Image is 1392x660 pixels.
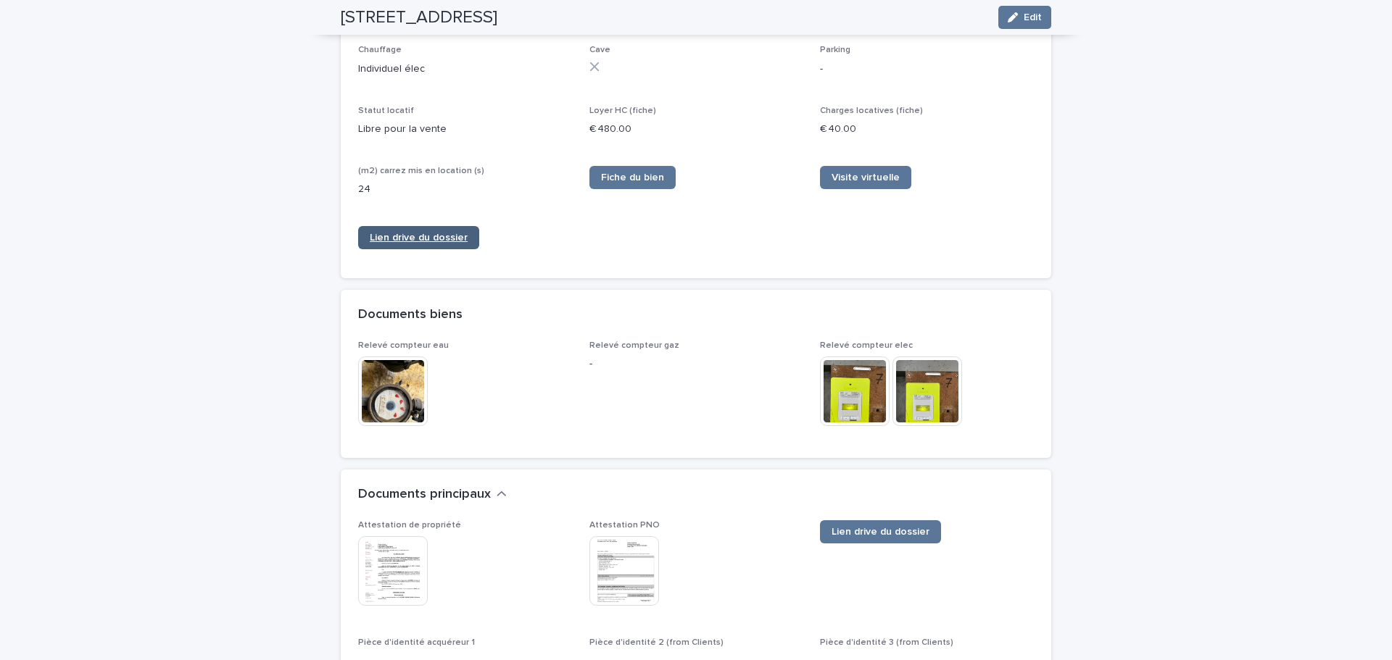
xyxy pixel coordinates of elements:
span: Loyer HC (fiche) [589,106,656,115]
span: Edit [1024,12,1042,22]
p: Individuel élec [358,62,572,77]
span: Statut locatif [358,106,414,115]
span: Lien drive du dossier [832,527,929,537]
span: Attestation PNO [589,521,660,530]
a: Visite virtuelle [820,166,911,189]
p: Libre pour la vente [358,122,572,137]
button: Documents principaux [358,487,507,503]
span: Pièce d'identité 2 (from Clients) [589,638,724,647]
span: Relevé compteur eau [358,341,449,350]
a: Fiche du bien [589,166,676,189]
span: Lien drive du dossier [370,233,468,243]
span: Cave [589,46,610,54]
span: Fiche du bien [601,172,664,183]
p: 24 [358,182,572,197]
p: € 40.00 [820,122,1034,137]
span: Pièce d'identité 3 (from Clients) [820,638,953,647]
span: Attestation de propriété [358,521,461,530]
p: - [820,62,1034,77]
span: Pièce d'identité acquéreur 1 [358,638,475,647]
span: Charges locatives (fiche) [820,106,923,115]
h2: Documents principaux [358,487,491,503]
a: Lien drive du dossier [358,226,479,249]
span: Relevé compteur elec [820,341,913,350]
a: Lien drive du dossier [820,520,941,543]
span: (m2) carrez mis en location (s) [358,167,484,175]
span: Parking [820,46,850,54]
span: Visite virtuelle [832,172,900,183]
span: Chauffage [358,46,402,54]
p: € 480.00 [589,122,803,137]
h2: Documents biens [358,307,463,323]
span: Relevé compteur gaz [589,341,679,350]
button: Edit [998,6,1051,29]
p: - [589,356,803,372]
h2: [STREET_ADDRESS] [341,7,497,28]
